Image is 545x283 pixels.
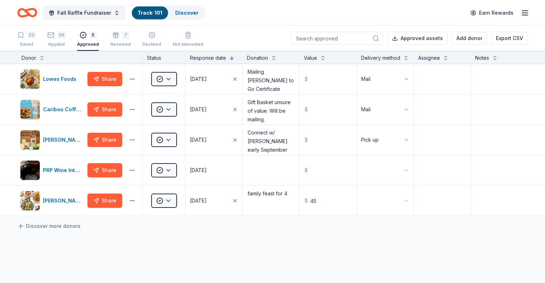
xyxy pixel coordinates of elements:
div: 59 [57,31,66,39]
div: 5 [90,31,97,39]
div: Assignee [418,54,440,62]
button: Share [87,194,122,208]
button: Image for Tito's Handmade Vodka[PERSON_NAME]'s Handmade Vodka [20,130,85,150]
button: Image for Lowes FoodsLowes Foods [20,69,85,89]
button: [DATE] [186,186,242,216]
button: Image for Taziki's Mediterranean Cafe[PERSON_NAME]'s Mediterranean Cafe [20,191,85,211]
img: Image for Taziki's Mediterranean Cafe [20,191,40,210]
button: [DATE] [186,64,242,94]
div: Donor [21,54,36,62]
button: Fall Raffle Fundraiser [43,6,125,20]
img: Image for Tito's Handmade Vodka [20,130,40,150]
button: Share [87,72,122,86]
img: Image for PRP Wine International [20,161,40,180]
div: Declined [142,42,161,47]
a: Track· 101 [138,10,162,16]
textarea: Gift Basket unsure of value. Will be mailing. [243,95,298,124]
div: Caribou Coffee [43,105,85,114]
a: Discover [175,10,199,16]
div: [DATE] [190,166,207,175]
button: 5Approved [77,29,99,51]
a: Discover more donors [17,222,81,230]
div: Lowes Foods [43,75,79,83]
input: Search approved [291,32,383,45]
button: Image for PRP Wine InternationalPRP Wine International [20,160,85,180]
div: [DATE] [190,75,207,83]
button: 22Saved [17,29,36,51]
div: Donation [247,54,268,62]
div: Value [304,54,317,62]
div: Applied [47,42,66,47]
div: Not interested [173,42,204,47]
div: [DATE] [190,105,207,114]
div: Notes [475,54,489,62]
div: 7 [122,31,129,39]
div: [DATE] [190,136,207,144]
button: 59Applied [47,29,66,51]
button: Image for Caribou CoffeeCaribou Coffee [20,99,85,119]
textarea: Connect w/ [PERSON_NAME] early September [243,126,298,154]
div: Status [143,51,186,64]
div: Saved [17,42,36,47]
button: Not interested [173,29,204,51]
button: Track· 101Discover [131,6,205,20]
button: Add donor [452,32,487,45]
button: [DATE] [186,94,242,125]
div: [PERSON_NAME]'s Mediterranean Cafe [43,196,85,205]
button: Approved assets [387,32,448,45]
div: [PERSON_NAME]'s Handmade Vodka [43,136,85,144]
button: [DATE] [186,125,242,155]
img: Image for Caribou Coffee [20,100,40,119]
div: Approved [77,42,99,47]
button: Share [87,163,122,177]
img: Image for Lowes Foods [20,69,40,89]
div: Delivery method [361,54,400,62]
button: Declined [142,29,161,51]
button: [DATE] [186,155,242,185]
a: Earn Rewards [466,6,518,19]
span: Fall Raffle Fundraiser [57,9,111,17]
div: [DATE] [190,196,207,205]
a: Home [17,4,37,21]
div: 22 [27,31,36,39]
button: Export CSV [491,32,528,45]
button: Share [87,102,122,117]
textarea: Mailing [PERSON_NAME] to Go Certificate [243,65,298,93]
button: Share [87,133,122,147]
div: Received [110,42,131,47]
div: PRP Wine International [43,166,85,175]
div: Response date [190,54,226,62]
textarea: family feast for 4 [243,186,298,215]
button: 7Received [110,29,131,51]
